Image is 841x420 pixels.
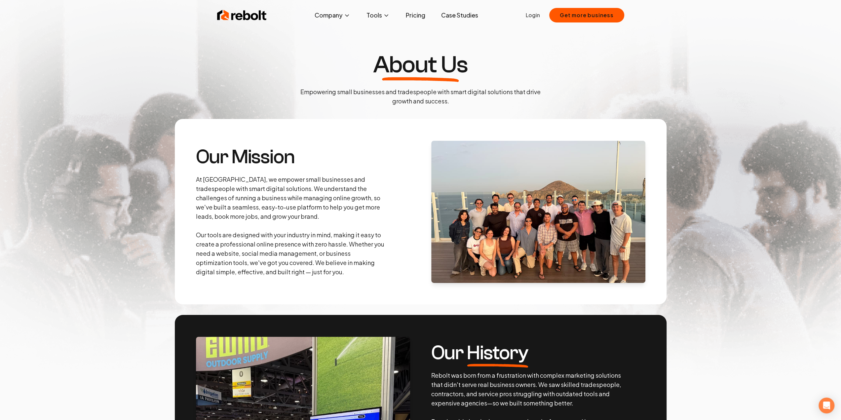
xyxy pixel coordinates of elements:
p: At [GEOGRAPHIC_DATA], we empower small businesses and tradespeople with smart digital solutions. ... [196,175,386,277]
div: Open Intercom Messenger [819,398,834,413]
h3: Our Mission [196,147,386,167]
h1: About Us [373,53,468,77]
button: Tools [361,9,395,22]
button: Company [309,9,356,22]
a: Pricing [400,9,430,22]
p: Empowering small businesses and tradespeople with smart digital solutions that drive growth and s... [295,87,546,106]
button: Get more business [549,8,624,22]
a: Login [526,11,540,19]
img: Rebolt Logo [217,9,267,22]
a: Case Studies [436,9,483,22]
span: History [467,343,528,363]
img: About [431,141,645,283]
h3: Our [431,343,622,363]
